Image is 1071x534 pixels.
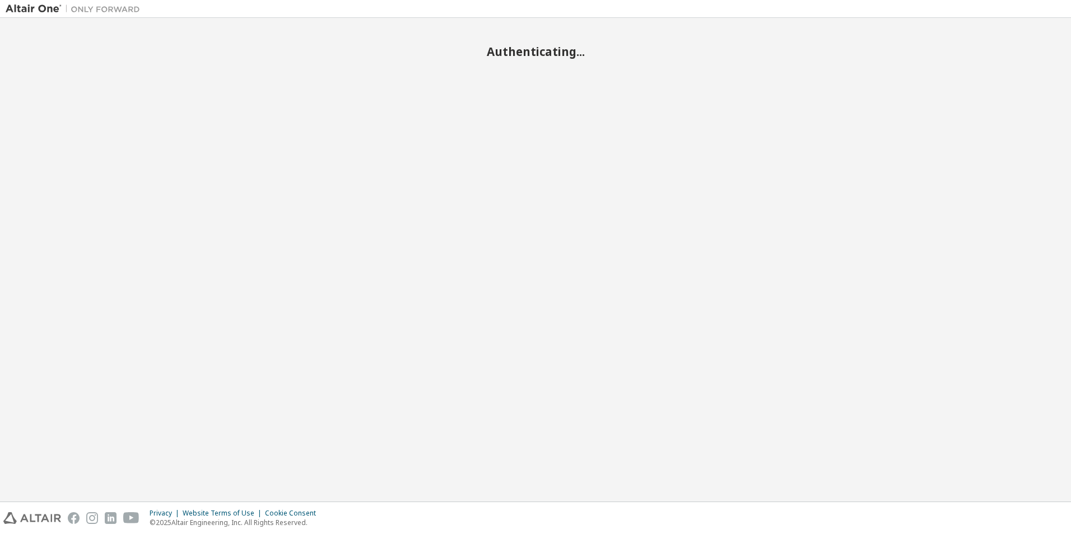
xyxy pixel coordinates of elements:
[86,512,98,524] img: instagram.svg
[68,512,80,524] img: facebook.svg
[150,518,323,527] p: © 2025 Altair Engineering, Inc. All Rights Reserved.
[150,509,183,518] div: Privacy
[265,509,323,518] div: Cookie Consent
[123,512,139,524] img: youtube.svg
[6,3,146,15] img: Altair One
[3,512,61,524] img: altair_logo.svg
[6,44,1065,59] h2: Authenticating...
[183,509,265,518] div: Website Terms of Use
[105,512,117,524] img: linkedin.svg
